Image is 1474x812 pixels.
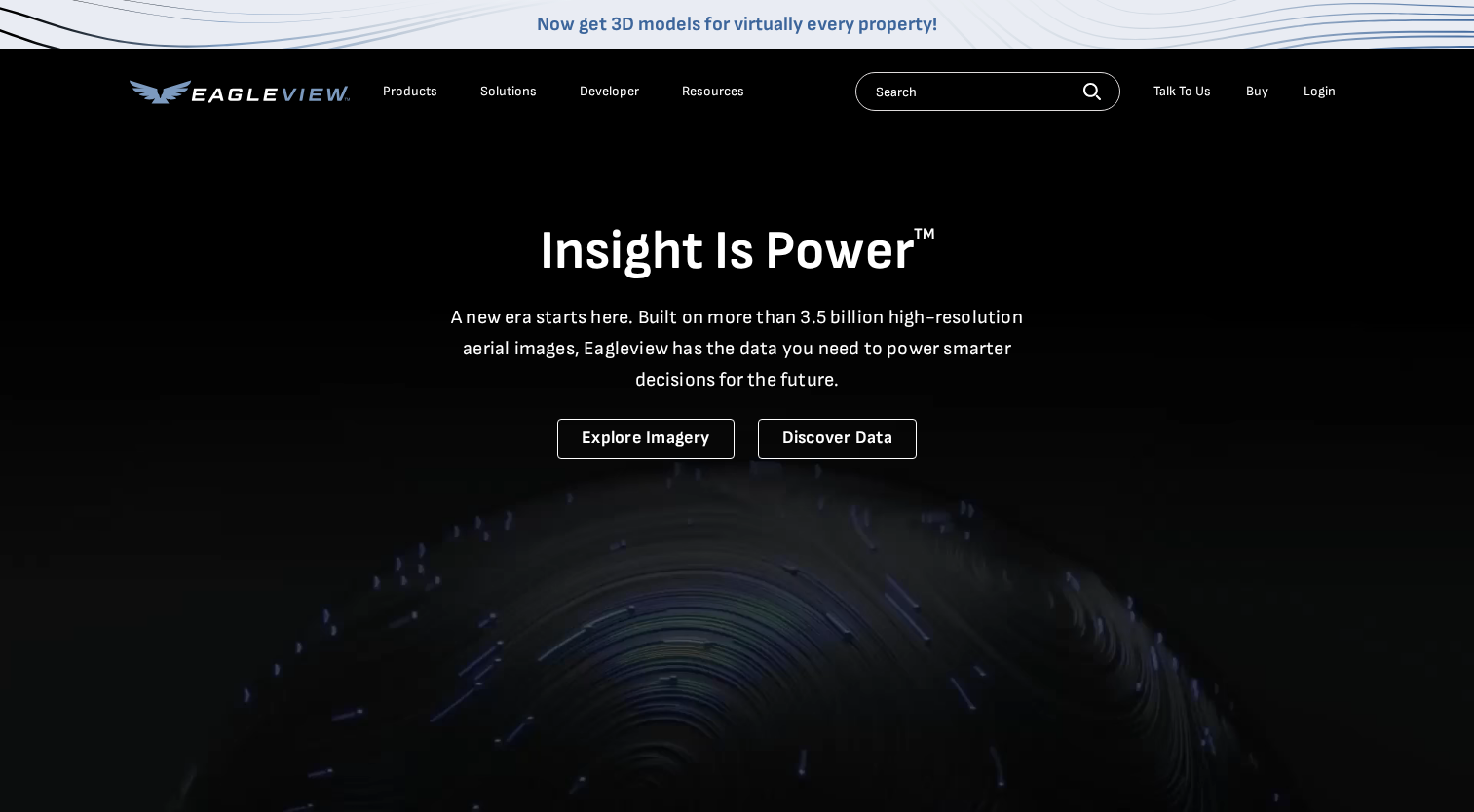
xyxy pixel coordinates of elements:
div: Products [383,83,437,100]
p: A new era starts here. Built on more than 3.5 billion high-resolution aerial images, Eagleview ha... [439,302,1036,395]
div: Talk To Us [1153,83,1211,100]
div: Login [1304,83,1336,100]
a: Now get 3D models for virtually every property! [537,13,937,36]
a: Explore Imagery [557,419,735,459]
a: Developer [580,83,639,100]
div: Solutions [480,83,537,100]
h1: Insight Is Power [130,218,1345,286]
input: Search [855,72,1120,111]
sup: TM [914,225,935,243]
div: Resources [682,83,744,100]
a: Discover Data [758,419,917,459]
a: Buy [1246,83,1268,100]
